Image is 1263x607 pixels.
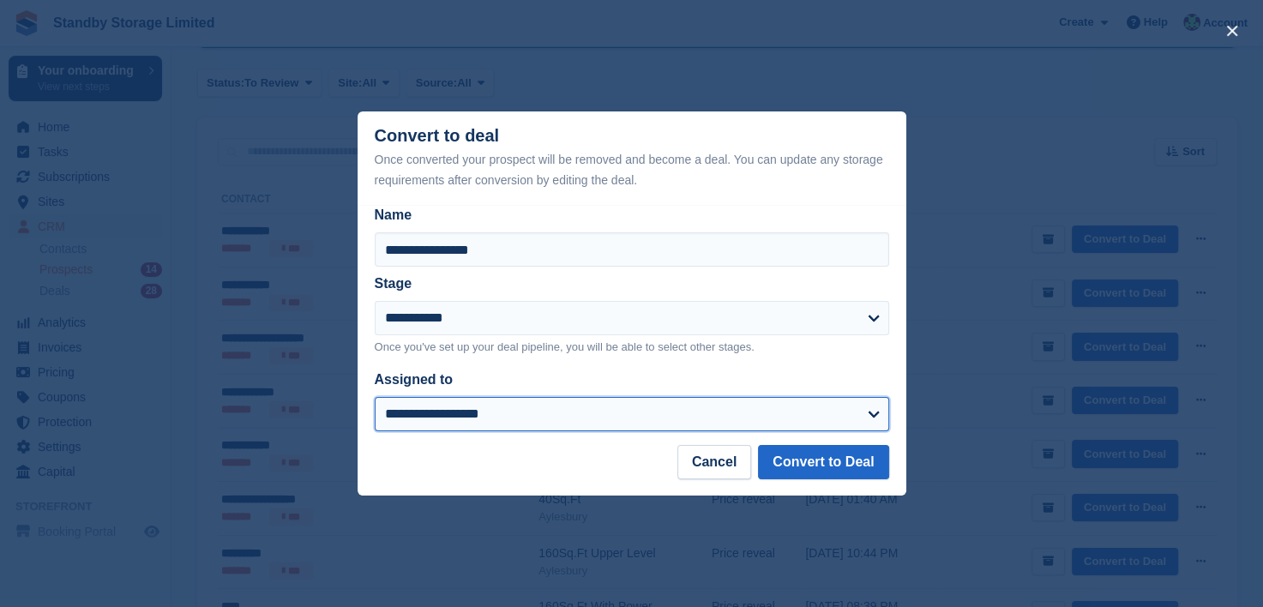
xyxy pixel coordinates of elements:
label: Name [375,205,889,225]
label: Stage [375,276,412,291]
p: Once you've set up your deal pipeline, you will be able to select other stages. [375,339,889,356]
button: Convert to Deal [758,445,888,479]
button: Cancel [677,445,751,479]
label: Assigned to [375,372,454,387]
div: Once converted your prospect will be removed and become a deal. You can update any storage requir... [375,149,889,190]
div: Convert to deal [375,126,889,190]
button: close [1218,17,1246,45]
